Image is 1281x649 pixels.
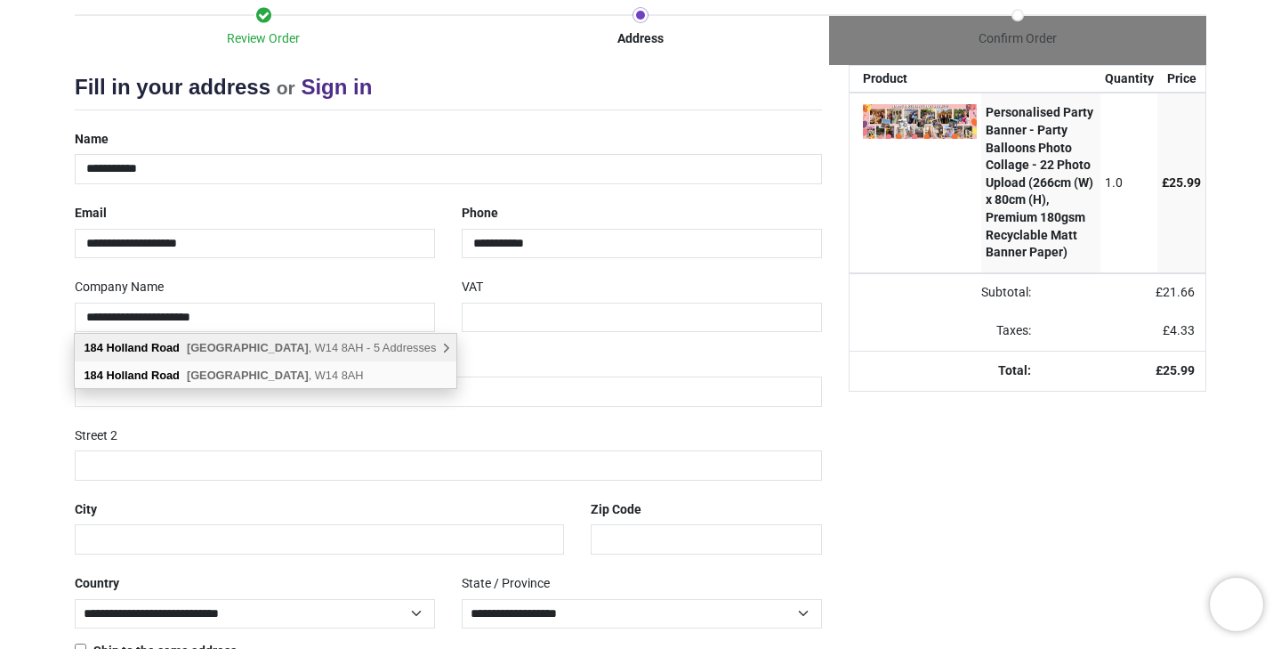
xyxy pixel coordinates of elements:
[85,369,103,382] b: 184
[1170,323,1195,337] span: 4.33
[462,199,498,229] label: Phone
[1100,66,1158,93] th: Quantity
[462,569,550,599] label: State / Province
[998,363,1031,377] strong: Total:
[1163,285,1195,299] span: 21.66
[301,75,372,99] a: Sign in
[850,66,981,93] th: Product
[151,341,180,354] b: Road
[106,369,148,382] b: Holland
[106,341,148,354] b: Holland
[829,30,1206,48] div: Confirm Order
[277,77,295,98] small: or
[1169,175,1201,190] span: 25.99
[1105,174,1154,192] div: 1.0
[75,125,109,155] label: Name
[1210,578,1263,631] iframe: Brevo live chat
[187,341,309,354] b: [GEOGRAPHIC_DATA]
[462,272,483,303] label: VAT
[75,75,270,99] span: Fill in your address
[187,369,309,382] b: [GEOGRAPHIC_DATA]
[1156,363,1195,377] strong: £
[75,421,117,451] label: Street 2
[75,272,164,303] label: Company Name
[1163,323,1195,337] span: £
[85,341,103,354] b: 184
[1163,363,1195,377] span: 25.99
[1156,285,1195,299] span: £
[1162,175,1201,190] span: £
[1157,66,1205,93] th: Price
[75,334,457,389] div: address list
[75,30,452,48] div: Review Order
[863,104,977,138] img: FwIn1322wIIyAAAAAElFTkSuQmCC
[75,495,97,525] label: City
[75,569,119,599] label: Country
[850,273,1042,312] td: Subtotal:
[187,341,436,354] span: , W14 8AH - 5 Addresses
[591,495,641,525] label: Zip Code
[850,312,1042,351] td: Taxes:
[151,369,180,382] b: Road
[75,199,107,229] label: Email
[986,105,1093,259] strong: Personalised Party Banner - Party Balloons Photo Collage - 22 Photo Upload (266cm (W) x 80cm (H),...
[187,369,364,382] span: , W14 8AH
[452,30,829,48] div: Address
